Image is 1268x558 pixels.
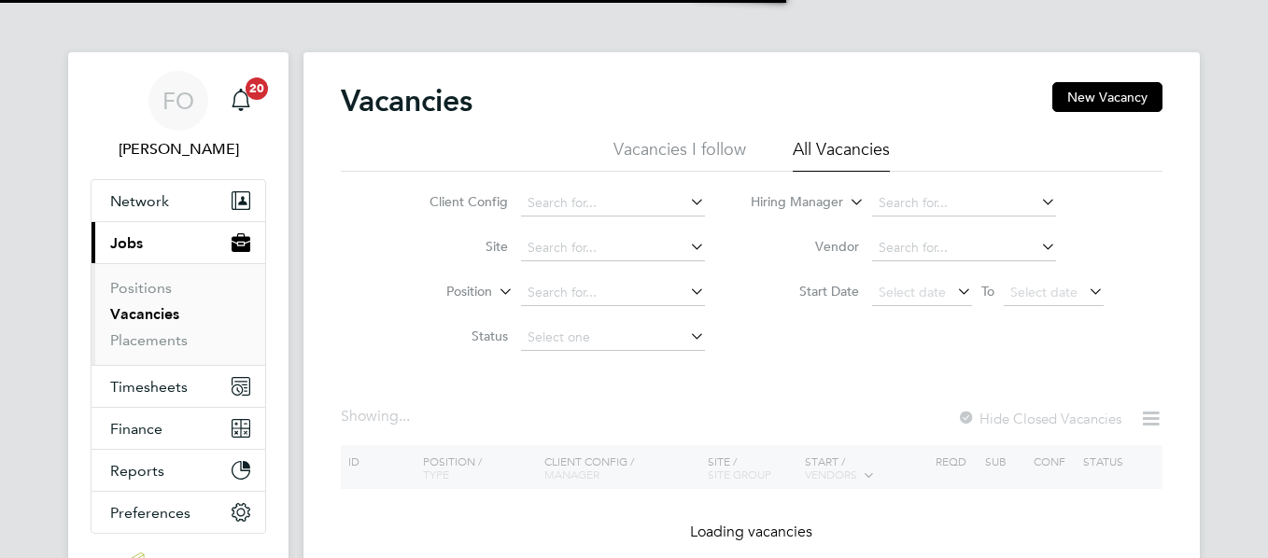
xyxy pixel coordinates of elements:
[385,283,492,301] label: Position
[110,331,188,349] a: Placements
[872,235,1056,261] input: Search for...
[879,284,946,300] span: Select date
[92,180,265,221] button: Network
[91,71,266,160] a: FO[PERSON_NAME]
[399,407,410,425] span: ...
[872,190,1056,216] input: Search for...
[401,193,508,210] label: Client Config
[91,138,266,160] span: Francesca O'Riordan
[110,279,172,297] a: Positions
[976,279,1000,303] span: To
[92,492,265,533] button: Preferences
[957,410,1121,427] label: Hide Closed Vacancies
[92,366,265,407] button: Timesheets
[110,305,179,323] a: Vacancies
[401,238,508,255] label: Site
[752,283,859,300] label: Start Date
[110,504,190,522] span: Preferences
[341,407,414,426] div: Showing
[110,192,169,210] span: Network
[521,280,705,306] input: Search for...
[752,238,859,255] label: Vendor
[521,190,705,216] input: Search for...
[521,325,705,351] input: Select one
[1010,284,1078,300] span: Select date
[736,193,843,212] label: Hiring Manager
[162,89,194,113] span: FO
[521,235,705,261] input: Search for...
[110,420,162,438] span: Finance
[613,138,746,172] li: Vacancies I follow
[110,378,188,396] span: Timesheets
[92,450,265,491] button: Reports
[246,77,268,100] span: 20
[341,82,472,119] h2: Vacancies
[92,222,265,263] button: Jobs
[401,328,508,344] label: Status
[110,462,164,480] span: Reports
[92,408,265,449] button: Finance
[92,263,265,365] div: Jobs
[110,234,143,252] span: Jobs
[222,71,260,131] a: 20
[793,138,890,172] li: All Vacancies
[1052,82,1162,112] button: New Vacancy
